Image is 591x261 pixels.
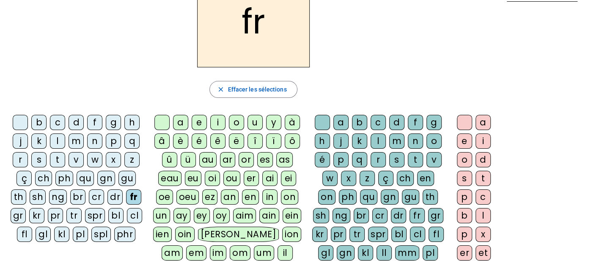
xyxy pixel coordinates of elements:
div: [PERSON_NAME] [198,227,279,242]
div: gu [118,171,136,186]
div: cr [89,189,104,205]
div: ô [285,133,300,149]
div: û [162,152,177,167]
div: y [266,115,281,130]
div: br [70,189,85,205]
div: ain [259,208,279,223]
div: d [69,115,84,130]
div: es [257,152,273,167]
div: o [457,152,472,167]
div: mm [395,245,419,261]
div: k [31,133,47,149]
div: s [457,171,472,186]
div: gl [318,245,333,261]
div: pl [73,227,88,242]
div: w [322,171,338,186]
div: ï [266,133,281,149]
div: f [408,115,423,130]
div: spl [91,227,111,242]
div: oi [205,171,220,186]
div: ç [378,171,393,186]
div: ion [282,227,302,242]
div: om [230,245,250,261]
div: j [333,133,349,149]
div: x [341,171,356,186]
div: cl [127,208,142,223]
mat-icon: close [217,86,224,93]
div: ph [339,189,357,205]
div: v [69,152,84,167]
div: fl [429,227,444,242]
div: phr [114,227,136,242]
div: à [285,115,300,130]
div: au [199,152,217,167]
div: n [87,133,102,149]
div: oin [175,227,195,242]
div: c [50,115,65,130]
div: o [426,133,442,149]
div: p [106,133,121,149]
div: j [13,133,28,149]
div: en [242,189,259,205]
div: in [262,189,278,205]
div: b [457,208,472,223]
div: z [124,152,140,167]
div: gu [402,189,419,205]
div: ein [283,208,302,223]
div: è [173,133,188,149]
div: ch [35,171,52,186]
div: é [315,152,330,167]
div: fl [17,227,32,242]
div: qu [360,189,377,205]
div: e [192,115,207,130]
div: on [281,189,298,205]
div: gn [337,245,355,261]
div: il [278,245,293,261]
div: n [408,133,423,149]
div: tr [349,227,365,242]
div: x [476,227,491,242]
div: s [389,152,404,167]
div: un [153,208,170,223]
div: l [371,133,386,149]
div: d [389,115,404,130]
div: ph [55,171,73,186]
div: g [426,115,442,130]
div: é [192,133,207,149]
div: f [87,115,102,130]
div: d [476,152,491,167]
div: gl [36,227,51,242]
div: x [106,152,121,167]
div: er [457,245,472,261]
div: eu [185,171,201,186]
div: o [229,115,244,130]
div: h [315,133,330,149]
div: ay [173,208,190,223]
div: ai [262,171,278,186]
div: cl [410,227,425,242]
div: im [210,245,226,261]
div: en [417,171,434,186]
div: ien [153,227,172,242]
div: a [173,115,188,130]
div: gn [97,171,115,186]
div: dr [391,208,406,223]
div: î [247,133,263,149]
div: ç [16,171,32,186]
div: ei [281,171,296,186]
div: ar [220,152,235,167]
div: ey [194,208,210,223]
div: ll [377,245,392,261]
div: or [239,152,254,167]
div: sh [313,208,329,223]
div: i [476,133,491,149]
div: pr [48,208,63,223]
div: eau [158,171,181,186]
div: bl [108,208,124,223]
div: gr [11,208,26,223]
div: ü [181,152,196,167]
div: â [154,133,170,149]
div: t [50,152,65,167]
div: on [318,189,335,205]
div: gr [428,208,443,223]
